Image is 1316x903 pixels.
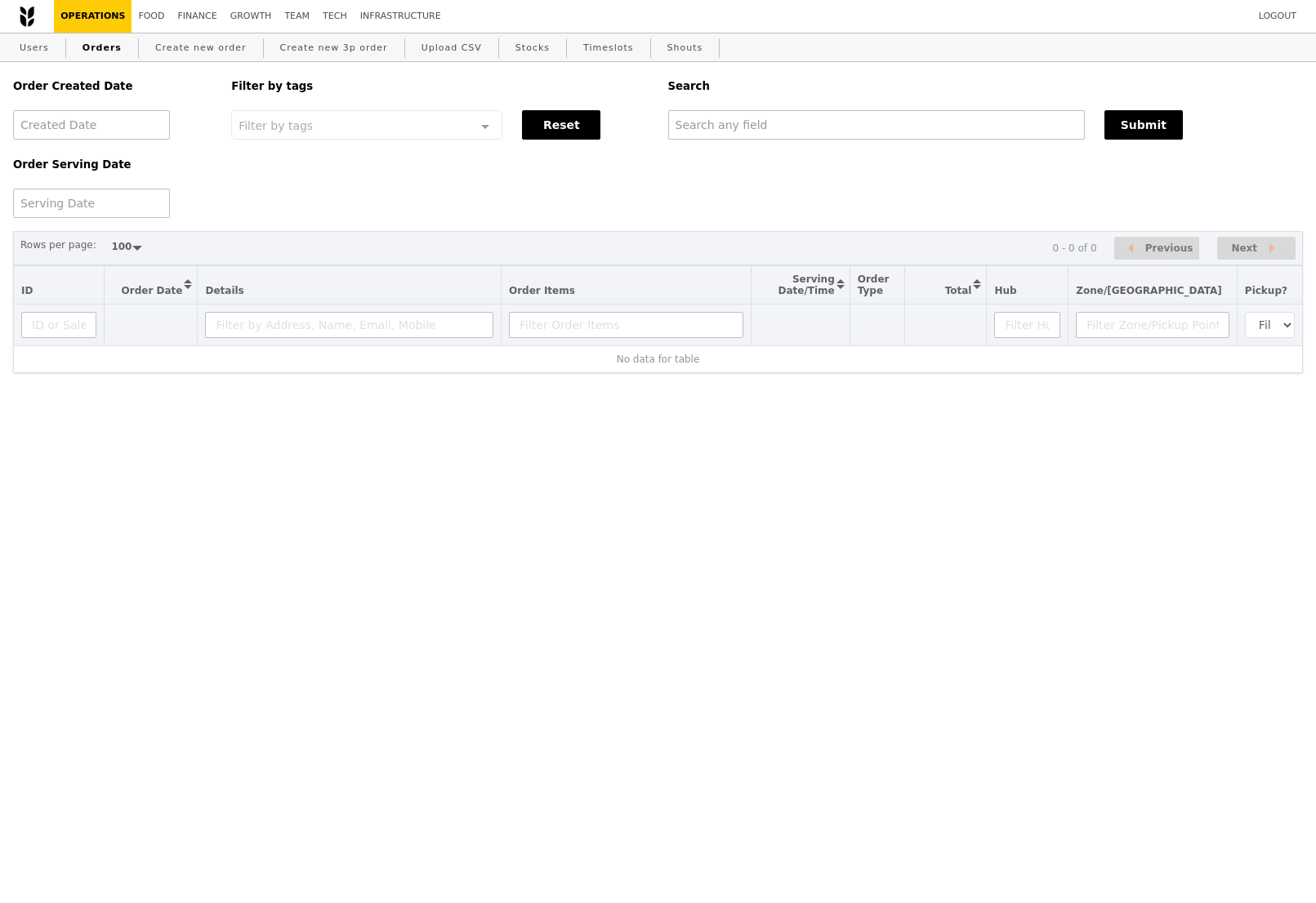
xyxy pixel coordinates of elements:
a: Create new 3p order [274,33,395,63]
input: Search any field [668,110,1085,140]
a: Create new order [149,33,253,63]
input: ID or Salesperson name [21,312,96,338]
span: Filter by tags [239,118,313,132]
a: Orders [76,33,128,63]
button: Previous [1114,237,1199,260]
a: Upload CSV [415,33,488,63]
div: No data for table [21,354,1295,365]
input: Serving Date [13,189,170,218]
div: 0 - 0 of 0 [1052,242,1096,254]
h5: Order Serving Date [13,158,212,171]
button: Submit [1104,110,1183,140]
input: Created Date [13,110,170,140]
h5: Order Created Date [13,80,212,92]
button: Reset [522,110,600,140]
label: Rows per page: [20,237,96,253]
span: Order Type [858,274,890,296]
img: Grain logo [20,6,34,27]
a: Stocks [509,33,556,63]
span: Pickup? [1245,285,1287,296]
button: Next [1217,237,1296,260]
a: Users [13,33,56,63]
span: Next [1231,238,1257,258]
span: Details [205,285,243,296]
h5: Search [668,80,1304,92]
span: ID [21,285,33,296]
input: Filter Order Items [509,312,743,338]
a: Shouts [661,33,710,63]
a: Timeslots [577,33,640,63]
span: Order Items [509,285,575,296]
input: Filter by Address, Name, Email, Mobile [205,312,493,338]
input: Filter Zone/Pickup Point [1076,312,1229,338]
input: Filter Hub [994,312,1060,338]
span: Hub [994,285,1016,296]
span: Previous [1145,238,1193,258]
h5: Filter by tags [231,80,648,92]
span: Zone/[GEOGRAPHIC_DATA] [1076,285,1222,296]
